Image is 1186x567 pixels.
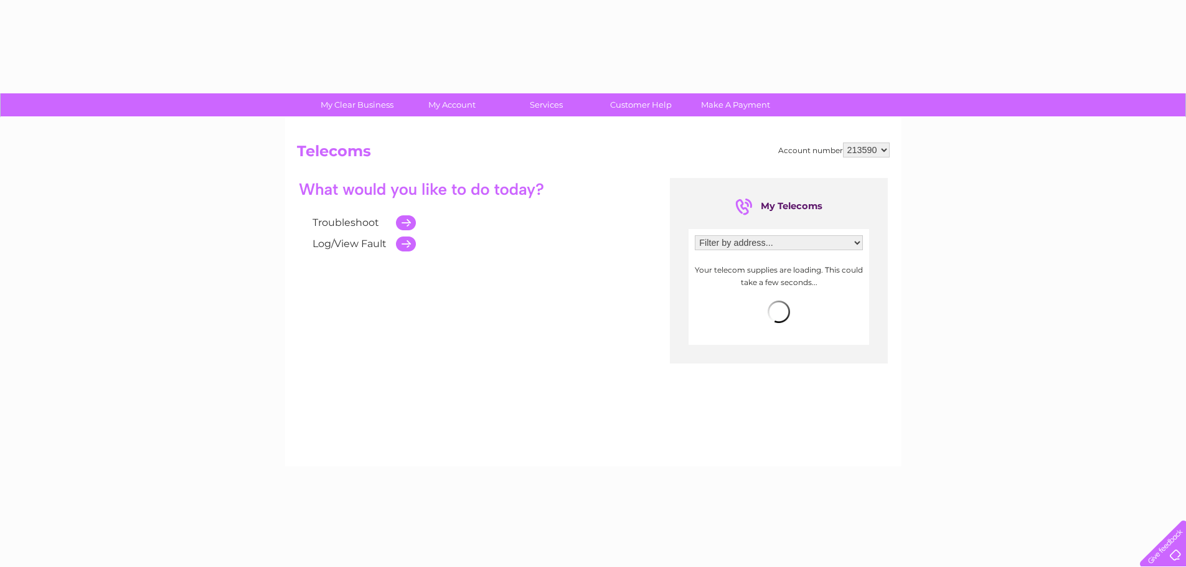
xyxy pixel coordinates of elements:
img: loading [768,301,790,323]
a: My Account [400,93,503,116]
a: Log/View Fault [313,238,387,250]
p: Your telecom supplies are loading. This could take a few seconds... [695,264,863,288]
a: Troubleshoot [313,217,379,228]
div: Account number [778,143,890,157]
a: Customer Help [590,93,692,116]
div: My Telecoms [735,197,822,217]
a: My Clear Business [306,93,408,116]
a: Services [495,93,598,116]
h2: Telecoms [297,143,890,166]
a: Make A Payment [684,93,787,116]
